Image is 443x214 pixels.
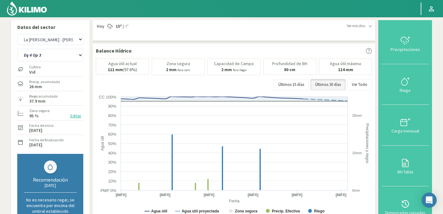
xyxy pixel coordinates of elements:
[182,209,219,213] text: Agua útil proyectada
[229,199,240,203] text: Fecha
[29,85,42,89] label: 26 mm
[381,105,429,146] button: Carga mensual
[204,193,215,197] text: [DATE]
[381,64,429,105] button: Riego
[100,136,105,151] text: Agua útil
[101,188,117,193] text: PMP 0%
[178,68,190,72] small: Para salir
[422,193,437,208] div: Open Intercom Messenger
[272,209,300,213] text: Precip. Efectiva
[96,23,104,30] span: Hoy
[24,197,77,214] p: No es necesario regar, se encuentra por encima del umbral establecido
[29,64,41,70] label: Cultivo
[99,95,116,99] text: CC 100%
[116,23,122,29] strong: 15º
[116,193,127,197] text: [DATE]
[292,193,303,197] text: [DATE]
[29,123,53,128] label: Fecha de inicio
[310,79,346,90] button: Últimos 30 días
[314,209,325,213] text: Riego
[124,23,129,30] span: 3º
[248,193,259,197] text: [DATE]
[221,67,232,72] b: 2 mm
[274,79,309,90] button: Últimos 15 días
[160,193,171,197] text: [DATE]
[338,67,353,72] b: 114 mm
[235,209,258,213] text: Zona segura
[17,23,83,31] p: Datos del sector
[108,123,116,127] text: 70%
[383,88,427,93] div: Riego
[29,108,50,114] label: Zona segura
[352,114,362,117] text: 20mm
[108,169,116,174] text: 20%
[29,114,39,118] label: 95 %
[24,177,77,183] div: Recomendación
[108,132,116,137] text: 60%
[381,146,429,187] button: BH Tabla
[29,137,64,143] label: Fecha de finalización
[383,47,427,52] div: Precipitaciones
[347,79,372,90] button: Ver Todo
[352,151,362,155] text: 10mm
[6,1,47,16] img: Kilimo
[352,189,360,192] text: 0mm
[29,143,42,147] label: [DATE]
[108,141,116,146] text: 50%
[29,79,60,85] label: Precip. acumulada
[29,70,41,74] label: Vid
[166,67,177,72] b: 2 mm
[68,112,83,120] button: Editar
[233,68,247,72] small: Para llegar
[167,61,190,66] p: Zona segura
[29,99,46,103] label: 37.9 mm
[108,113,116,118] text: 80%
[383,170,427,174] div: BH Tabla
[347,23,365,29] span: Ver más días
[381,23,429,64] button: Precipitaciones
[108,160,116,165] text: 30%
[108,151,116,155] text: 40%
[108,61,137,66] p: Agua útil actual
[24,183,77,188] div: [DATE]
[108,67,123,72] b: 111 mm
[365,123,369,163] text: Precipitaciones y riegos
[383,129,427,133] div: Carga mensual
[108,104,116,109] text: 90%
[108,67,137,72] p: (97.6%)
[284,67,295,72] b: 80 cm
[330,61,361,66] p: Agua útil máxima
[336,193,347,197] text: [DATE]
[151,209,167,213] text: Agua útil
[29,128,42,132] label: [DATE]
[123,23,124,30] span: |
[214,61,254,66] p: Capacidad de Campo
[96,47,132,54] p: Balance Hídrico
[29,93,57,99] label: Riego acumulado
[108,179,116,183] text: 10%
[272,61,307,66] p: Profundidad de BH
